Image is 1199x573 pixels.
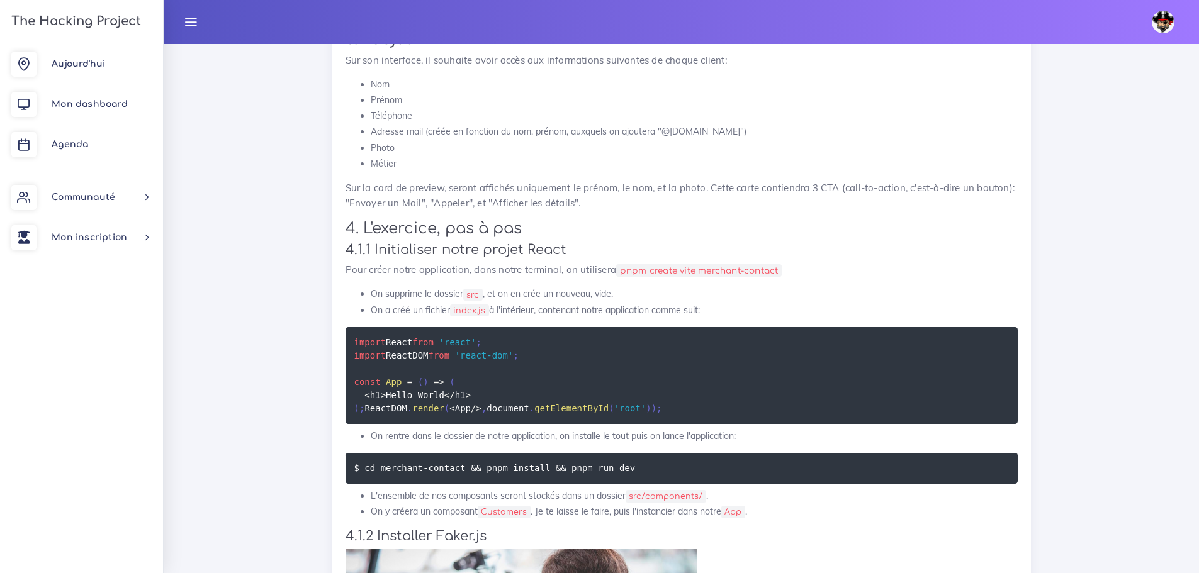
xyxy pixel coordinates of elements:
span: ; [359,403,364,413]
span: const [354,377,381,387]
span: ) [423,377,428,387]
span: ( [418,377,423,387]
span: ( [609,403,614,413]
span: < [364,390,369,400]
span: < [444,390,449,400]
span: getElementById [534,403,609,413]
li: Téléphone [371,108,1018,124]
span: 'react' [439,337,476,347]
span: render [412,403,444,413]
span: ; [476,337,481,347]
li: Métier [371,156,1018,172]
span: . [529,403,534,413]
p: Sur son interface, il souhaite avoir accès aux informations suivantes de chaque client: [346,53,1018,68]
span: < [449,403,454,413]
h3: 4.1.2 Installer Faker.js [346,528,1018,544]
li: On a créé un fichier à l'intérieur, contenant notre application comme suit: [371,303,1018,318]
li: On rentre dans le dossier de notre application, on installe le tout puis on lance l'application: [371,428,1018,444]
span: ) [651,403,656,413]
span: 'react-dom' [455,350,514,360]
code: src [463,289,483,301]
li: Adresse mail (créée en fonction du nom, prénom, auxquels on ajoutera "@[DOMAIN_NAME]") [371,124,1018,140]
span: > [476,403,481,413]
span: ( [449,377,454,387]
li: Photo [371,140,1018,156]
span: Mon dashboard [52,99,128,109]
span: , [481,403,487,413]
li: On supprime le dossier , et on en crée un nouveau, vide. [371,286,1018,302]
span: > [381,390,386,400]
span: ) [354,403,359,413]
li: Prénom [371,92,1018,108]
span: from [429,350,450,360]
code: $ cd merchant-contact && pnpm install && pnpm run dev [354,461,639,475]
code: Customers [478,506,531,518]
span: Aujourd'hui [52,59,105,69]
li: L'ensemble de nos composants seront stockés dans un dossier . [371,488,1018,504]
span: . [407,403,412,413]
li: Nom [371,77,1018,92]
code: App [721,506,745,518]
span: from [412,337,434,347]
span: ; [656,403,661,413]
span: App [386,377,402,387]
span: / [471,403,476,413]
code: src/components/ [626,490,706,503]
h3: The Hacking Project [8,14,141,28]
span: ( [444,403,449,413]
span: Agenda [52,140,88,149]
span: import [354,350,386,360]
span: => [434,377,444,387]
p: Sur la card de preview, seront affichés uniquement le prénom, le nom, et la photo. Cette carte co... [346,181,1018,211]
code: index.js [450,304,489,317]
span: ; [513,350,518,360]
code: pnpm create vite merchant-contact [616,264,782,277]
span: import [354,337,386,347]
p: Pour créer notre application, dans notre terminal, on utilisera [346,262,1018,277]
span: Mon inscription [52,233,127,242]
span: Communauté [52,192,115,202]
img: avatar [1152,11,1174,33]
h2: 4. L'exercice, pas à pas [346,220,1018,238]
span: 'root' [614,403,646,413]
h3: 4.1.1 Initialiser notre projet React [346,242,1018,258]
li: On y créera un composant . Je te laisse le faire, puis l'instancier dans notre . [371,504,1018,520]
span: / [449,390,454,400]
span: > [466,390,471,400]
span: = [407,377,412,387]
span: ) [646,403,651,413]
code: React ReactDOM h1 Hello World h1 ReactDOM App document [354,335,666,415]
